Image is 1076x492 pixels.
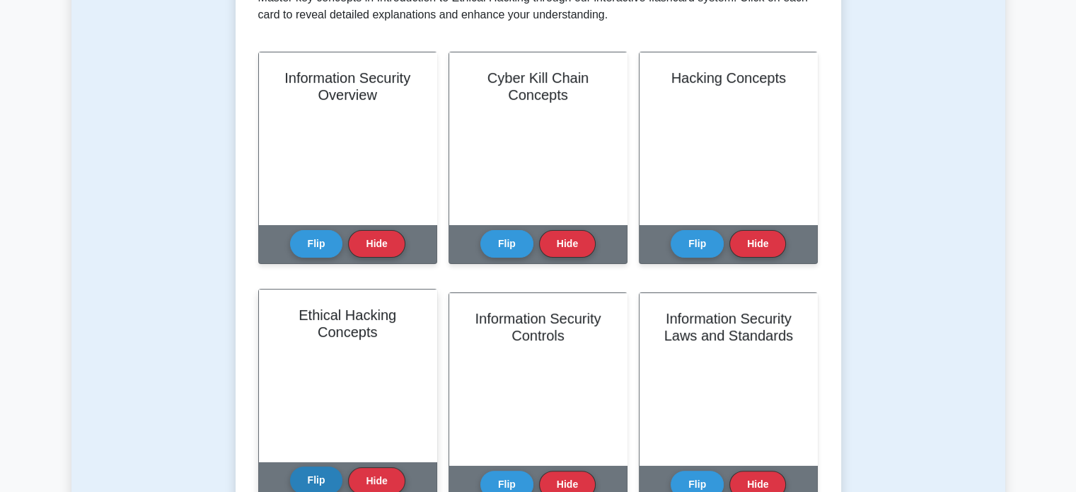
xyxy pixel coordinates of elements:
[729,230,786,258] button: Hide
[466,310,610,344] h2: Information Security Controls
[276,307,420,341] h2: Ethical Hacking Concepts
[348,230,405,258] button: Hide
[656,310,800,344] h2: Information Security Laws and Standards
[671,230,724,258] button: Flip
[539,230,596,258] button: Hide
[656,69,800,86] h2: Hacking Concepts
[276,69,420,103] h2: Information Security Overview
[466,69,610,103] h2: Cyber Kill Chain Concepts
[480,230,533,258] button: Flip
[290,230,343,258] button: Flip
